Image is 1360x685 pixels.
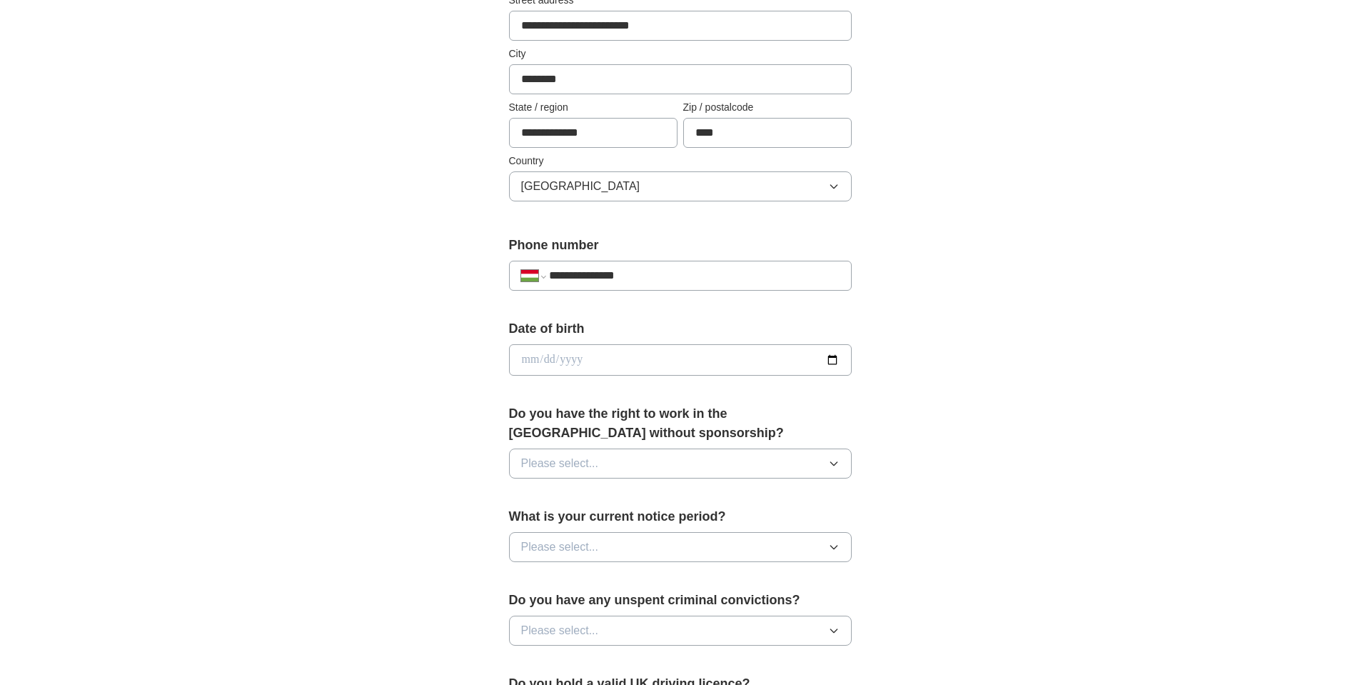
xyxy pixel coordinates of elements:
[509,404,852,443] label: Do you have the right to work in the [GEOGRAPHIC_DATA] without sponsorship?
[509,449,852,479] button: Please select...
[521,455,599,472] span: Please select...
[521,178,640,195] span: [GEOGRAPHIC_DATA]
[509,507,852,526] label: What is your current notice period?
[521,622,599,639] span: Please select...
[509,616,852,646] button: Please select...
[509,532,852,562] button: Please select...
[509,236,852,255] label: Phone number
[509,154,852,169] label: Country
[509,171,852,201] button: [GEOGRAPHIC_DATA]
[521,539,599,556] span: Please select...
[683,100,852,115] label: Zip / postalcode
[509,319,852,339] label: Date of birth
[509,591,852,610] label: Do you have any unspent criminal convictions?
[509,100,678,115] label: State / region
[509,46,852,61] label: City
